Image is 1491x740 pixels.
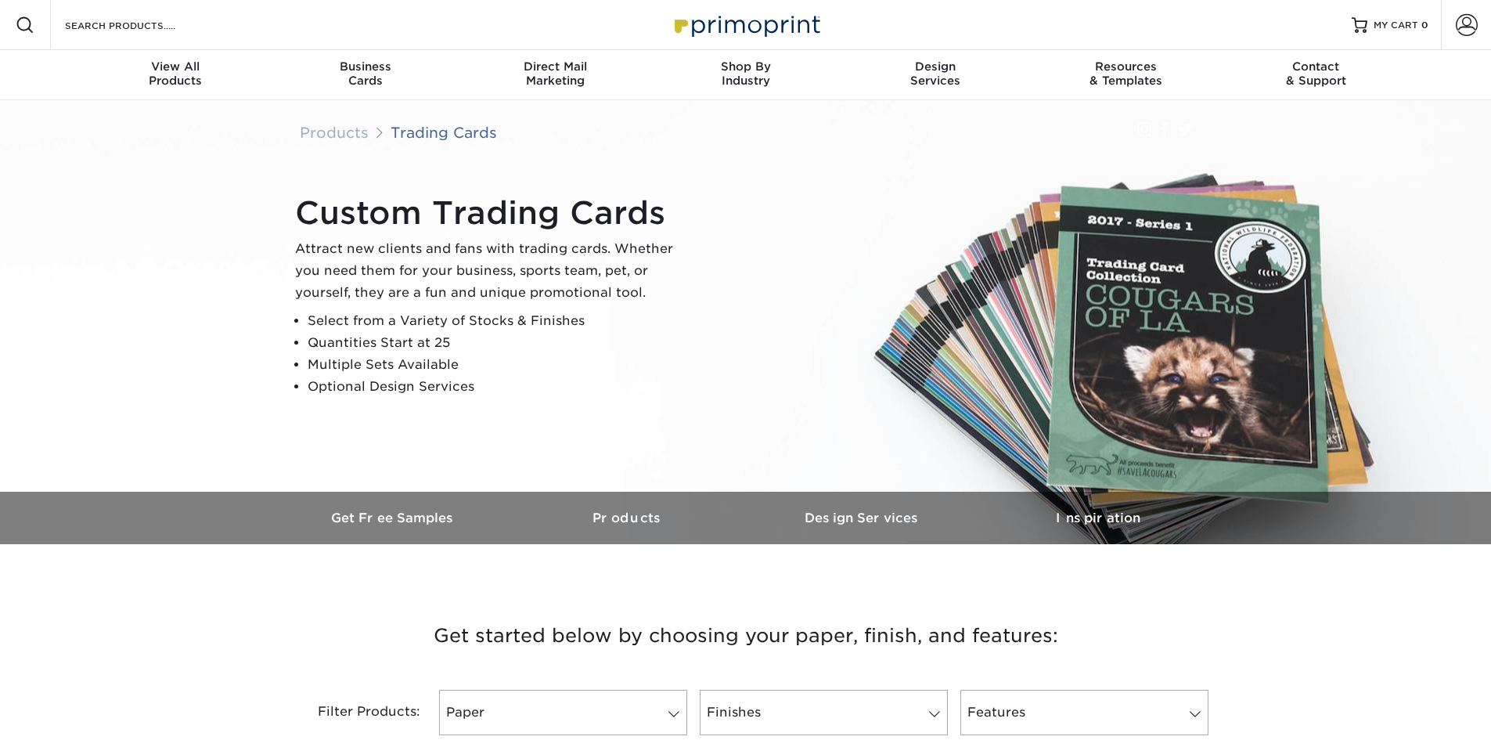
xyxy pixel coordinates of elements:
a: Finishes [700,690,948,735]
p: Attract new clients and fans with trading cards. Whether you need them for your business, sports ... [295,238,686,304]
div: Filter Products: [276,690,433,735]
a: Products [300,124,369,141]
span: Direct Mail [460,60,650,74]
img: Primoprint [668,8,824,42]
h3: Get Free Samples [276,511,511,525]
div: & Support [1221,60,1411,88]
a: Trading Cards [391,124,497,141]
div: Products [81,60,271,88]
a: Resources& Templates [1031,50,1221,100]
a: View AllProducts [81,50,271,100]
li: Select from a Variety of Stocks & Finishes [308,310,686,332]
span: Contact [1221,60,1411,74]
span: Shop By [650,60,841,74]
li: Multiple Sets Available [308,354,686,376]
h3: Inspiration [981,511,1215,525]
a: BusinessCards [270,50,460,100]
a: DesignServices [841,50,1031,100]
span: Design [841,60,1031,74]
a: Paper [439,690,687,735]
span: Business [270,60,460,74]
a: Design Services [746,492,981,544]
h3: Design Services [746,511,981,525]
div: Industry [650,60,841,88]
a: Shop ByIndustry [650,50,841,100]
a: Inspiration [981,492,1215,544]
span: Resources [1031,60,1221,74]
span: View All [81,60,271,74]
input: SEARCH PRODUCTS..... [63,16,216,34]
div: Cards [270,60,460,88]
div: Marketing [460,60,650,88]
a: Get Free Samples [276,492,511,544]
span: 0 [1421,20,1428,31]
a: Features [960,690,1208,735]
span: MY CART [1374,19,1418,32]
h1: Custom Trading Cards [295,194,686,232]
li: Optional Design Services [308,376,686,398]
h3: Get started below by choosing your paper, finish, and features: [288,601,1204,671]
a: Products [511,492,746,544]
li: Quantities Start at 25 [308,332,686,354]
div: & Templates [1031,60,1221,88]
a: Direct MailMarketing [460,50,650,100]
div: Services [841,60,1031,88]
a: Contact& Support [1221,50,1411,100]
h3: Products [511,511,746,525]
